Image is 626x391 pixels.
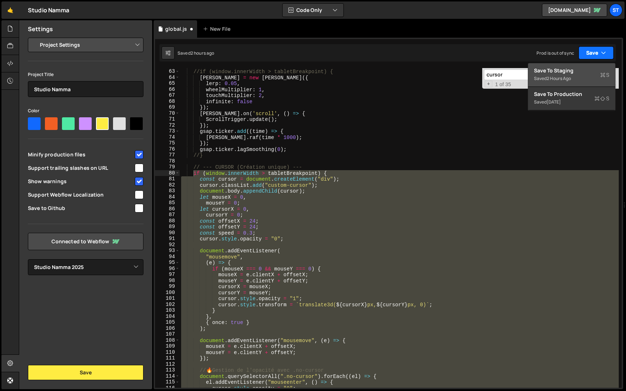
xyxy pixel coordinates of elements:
div: 106 [155,325,180,332]
input: Project name [28,81,143,97]
div: 111 [155,355,180,361]
div: 76 [155,146,180,152]
div: 99 [155,283,180,290]
span: Save to Github [28,205,134,212]
div: global.js [165,25,187,33]
label: Color [28,107,39,114]
div: Saved [534,98,609,106]
div: 63 [155,68,180,75]
div: 81 [155,176,180,182]
button: Save to StagingS Saved2 hours ago [528,63,615,87]
div: 70 [155,110,180,117]
div: 102 [155,302,180,308]
div: 94 [155,254,180,260]
div: 74 [155,134,180,140]
button: Save [579,46,614,59]
h2: Settings [28,25,53,33]
div: 2 hours ago [547,75,571,81]
div: 108 [155,337,180,344]
div: 114 [155,373,180,379]
div: 73 [155,128,180,134]
div: 65 [155,80,180,87]
div: 75 [155,140,180,146]
div: 89 [155,224,180,230]
div: 77 [155,152,180,158]
div: 82 [155,182,180,188]
div: 112 [155,361,180,367]
div: 110 [155,349,180,356]
div: 86 [155,206,180,212]
span: 1 of 35 [492,81,514,88]
span: S [594,95,609,102]
div: 67 [155,92,180,98]
div: 85 [155,200,180,206]
div: 90 [155,230,180,236]
div: Saved [178,50,214,56]
div: 113 [155,367,180,373]
div: 103 [155,307,180,314]
div: 87 [155,212,180,218]
div: 78 [155,158,180,164]
div: 79 [155,164,180,170]
div: 93 [155,248,180,254]
div: 105 [155,319,180,325]
div: 69 [155,104,180,110]
div: 84 [155,194,180,200]
span: Support Webflow Localization [28,191,134,198]
span: Support trailing slashes on URL [28,164,134,172]
div: 66 [155,87,180,93]
a: Connected to Webflow [28,233,143,250]
div: Save to Staging [534,67,609,74]
a: 🤙 [1,1,19,19]
button: Save to ProductionS Saved[DATE] [528,87,615,110]
div: 80 [155,170,180,176]
div: Studio Namma [28,6,69,14]
div: 107 [155,331,180,337]
div: Saved [534,74,609,83]
div: Prod is out of sync [537,50,574,56]
div: 104 [155,314,180,320]
div: 97 [155,272,180,278]
span: S [600,71,609,79]
input: Search for [484,70,575,80]
div: [DATE] [547,99,561,105]
div: 115 [155,379,180,385]
div: 98 [155,278,180,284]
a: St [609,4,622,17]
span: Show warnings [28,178,134,185]
div: 72 [155,122,180,129]
button: Code Only [283,4,343,17]
div: Save to Production [534,91,609,98]
div: 83 [155,188,180,194]
div: 101 [155,295,180,302]
div: 95 [155,260,180,266]
div: 109 [155,343,180,349]
a: [DOMAIN_NAME] [542,4,607,17]
div: New File [203,25,233,33]
div: 92 [155,242,180,248]
label: Project Title [28,71,54,78]
span: Toggle Replace mode [485,81,492,88]
div: 64 [155,75,180,81]
div: 88 [155,218,180,224]
div: 71 [155,116,180,122]
div: 68 [155,98,180,105]
button: Save [28,365,143,380]
div: 96 [155,266,180,272]
div: 100 [155,290,180,296]
div: 91 [155,236,180,242]
span: Minify production files [28,151,134,158]
div: 2 hours ago [191,50,214,56]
